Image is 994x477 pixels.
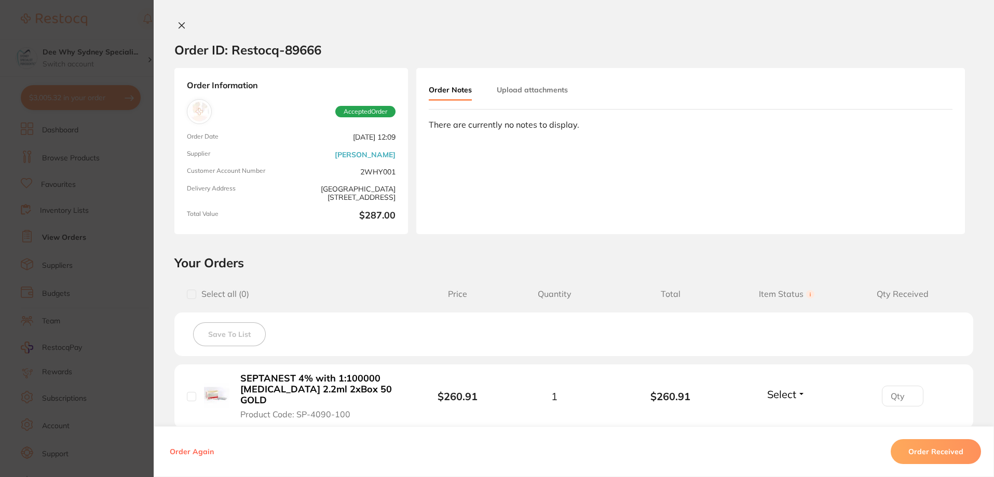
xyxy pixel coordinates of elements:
[295,133,396,142] span: [DATE] 12:09
[240,373,401,405] b: SEPTANEST 4% with 1:100000 [MEDICAL_DATA] 2.2ml 2xBox 50 GOLD
[189,102,209,121] img: Henry Schein Halas
[612,390,729,402] b: $260.91
[187,185,287,202] span: Delivery Address
[237,373,404,419] button: SEPTANEST 4% with 1:100000 [MEDICAL_DATA] 2.2ml 2xBox 50 GOLD Product Code: SP-4090-100
[429,120,952,129] div: There are currently no notes to display.
[174,255,973,270] h2: Your Orders
[193,322,266,346] button: Save To List
[767,388,796,401] span: Select
[497,80,568,99] button: Upload attachments
[551,390,557,402] span: 1
[167,447,217,456] button: Order Again
[295,210,396,222] b: $287.00
[882,386,923,406] input: Qty
[187,210,287,222] span: Total Value
[295,185,396,202] span: [GEOGRAPHIC_DATA][STREET_ADDRESS]
[438,390,478,403] b: $260.91
[295,167,396,176] span: 2WHY001
[187,167,287,176] span: Customer Account Number
[419,289,496,299] span: Price
[496,289,612,299] span: Quantity
[764,388,809,401] button: Select
[204,383,229,408] img: SEPTANEST 4% with 1:100000 adrenalin 2.2ml 2xBox 50 GOLD
[187,150,287,159] span: Supplier
[174,42,321,58] h2: Order ID: Restocq- 89666
[240,410,350,419] span: Product Code: SP-4090-100
[187,80,396,91] strong: Order Information
[335,106,396,117] span: Accepted Order
[612,289,729,299] span: Total
[187,133,287,142] span: Order Date
[729,289,845,299] span: Item Status
[845,289,961,299] span: Qty Received
[429,80,472,101] button: Order Notes
[335,151,396,159] a: [PERSON_NAME]
[196,289,249,299] span: Select all ( 0 )
[891,439,981,464] button: Order Received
